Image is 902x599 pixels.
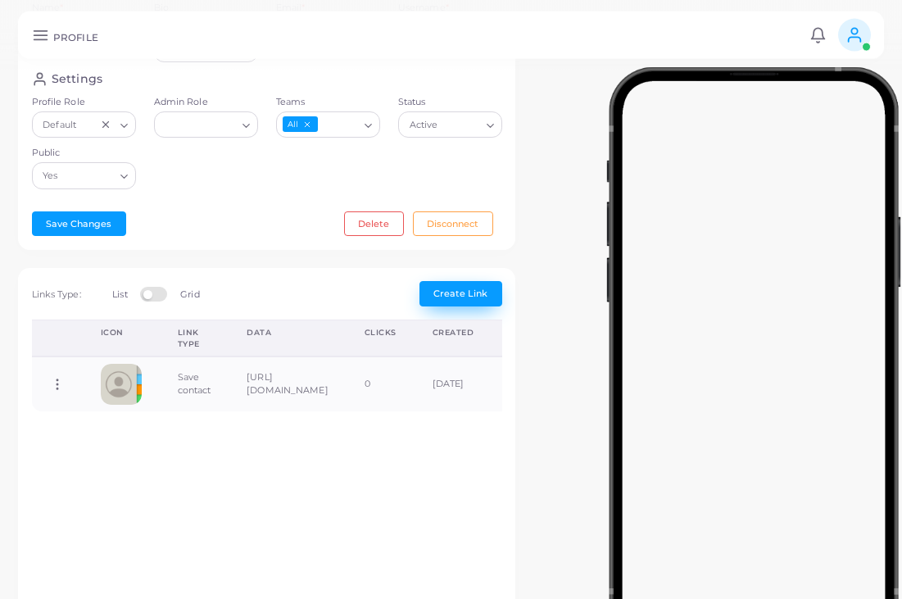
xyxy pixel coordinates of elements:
label: Grid [180,288,199,302]
div: Search for option [276,111,380,138]
h5: PROFILE [53,32,98,43]
span: All [283,116,318,132]
div: Search for option [154,111,258,138]
h4: Settings [52,71,102,87]
label: Admin Role [154,96,258,109]
span: Links Type: [32,288,81,300]
div: Clicks [365,327,397,338]
button: Clear Selected [100,118,111,131]
div: Data [247,327,328,338]
span: Default [41,116,79,134]
input: Search for option [80,116,96,134]
input: Search for option [161,116,236,134]
td: 0 [347,356,415,411]
label: Profile Role [32,96,136,109]
th: Action [32,320,83,357]
td: [URL][DOMAIN_NAME] [229,356,346,411]
input: Search for option [320,116,358,134]
label: Public [32,147,136,160]
div: Search for option [398,111,502,138]
button: Save Changes [32,211,126,236]
label: Status [398,96,502,109]
button: Deselect All [301,119,313,130]
label: Teams [276,96,380,109]
span: Yes [41,168,61,185]
td: [DATE] [415,356,492,411]
span: Active [407,116,440,134]
div: Created [433,327,474,338]
button: Disconnect [413,211,493,236]
input: Search for option [442,116,480,134]
input: Search for option [61,167,113,185]
button: Create Link [419,281,502,306]
img: contactcard.png [101,364,142,405]
div: Search for option [32,111,136,138]
span: Create Link [433,288,487,299]
td: Save contact [160,356,229,411]
div: Search for option [32,162,136,188]
button: Delete [344,211,404,236]
div: Link Type [178,327,211,349]
label: List [112,288,127,302]
div: Icon [101,327,142,338]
